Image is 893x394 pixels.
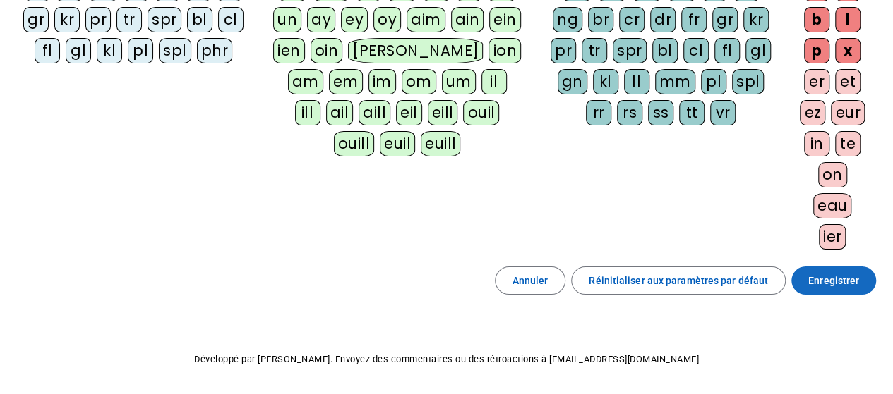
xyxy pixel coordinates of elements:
[589,272,768,289] span: Réinitialiser aux paramètres par défaut
[835,131,861,156] div: te
[804,131,829,156] div: in
[835,38,861,63] div: x
[85,7,111,32] div: pr
[835,7,861,32] div: l
[359,100,390,125] div: aill
[624,69,649,94] div: ll
[714,38,740,63] div: fl
[489,7,521,32] div: ein
[650,7,676,32] div: dr
[66,38,91,63] div: gl
[307,7,335,32] div: ay
[373,7,401,32] div: oy
[813,193,852,218] div: eau
[683,38,709,63] div: cl
[288,69,323,94] div: am
[553,7,582,32] div: ng
[273,38,305,63] div: ien
[800,100,825,125] div: ez
[710,100,736,125] div: vr
[551,38,576,63] div: pr
[712,7,738,32] div: gr
[648,100,673,125] div: ss
[341,7,368,32] div: ey
[558,69,587,94] div: gn
[831,100,865,125] div: eur
[11,351,882,368] p: Développé par [PERSON_NAME]. Envoyez des commentaires ou des rétroactions à [EMAIL_ADDRESS][DOMAI...
[421,131,460,156] div: euill
[54,7,80,32] div: kr
[481,69,507,94] div: il
[116,7,142,32] div: tr
[586,100,611,125] div: rr
[334,131,374,156] div: ouill
[128,38,153,63] div: pl
[582,38,607,63] div: tr
[407,7,445,32] div: aim
[329,69,363,94] div: em
[808,272,859,289] span: Enregistrer
[35,38,60,63] div: fl
[23,7,49,32] div: gr
[745,38,771,63] div: gl
[451,7,484,32] div: ain
[368,69,396,94] div: im
[835,69,861,94] div: et
[619,7,645,32] div: cr
[402,69,436,94] div: om
[311,38,343,63] div: oin
[273,7,301,32] div: un
[463,100,499,125] div: ouil
[218,7,244,32] div: cl
[613,38,647,63] div: spr
[148,7,181,32] div: spr
[743,7,769,32] div: kr
[617,100,642,125] div: rs
[396,100,422,125] div: eil
[197,38,233,63] div: phr
[804,38,829,63] div: p
[442,69,476,94] div: um
[804,69,829,94] div: er
[187,7,212,32] div: bl
[295,100,320,125] div: ill
[593,69,618,94] div: kl
[380,131,415,156] div: euil
[804,7,829,32] div: b
[732,69,765,94] div: spl
[326,100,354,125] div: ail
[571,266,786,295] button: Réinitialiser aux paramètres par défaut
[97,38,122,63] div: kl
[679,100,705,125] div: tt
[681,7,707,32] div: fr
[495,266,566,295] button: Annuler
[159,38,191,63] div: spl
[655,69,695,94] div: mm
[513,272,549,289] span: Annuler
[489,38,521,63] div: ion
[428,100,458,125] div: eill
[588,7,613,32] div: br
[348,38,483,63] div: [PERSON_NAME]
[652,38,678,63] div: bl
[818,162,847,187] div: on
[701,69,726,94] div: pl
[819,224,846,250] div: ier
[791,266,876,295] button: Enregistrer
